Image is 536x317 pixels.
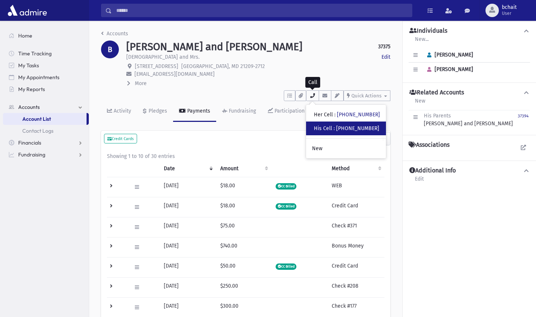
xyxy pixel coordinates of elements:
[276,183,296,190] span: CC Billed
[135,80,147,87] span: More
[216,277,271,297] td: $250.00
[518,112,529,127] a: 37394
[126,80,147,87] button: More
[216,101,262,122] a: Fundraising
[3,59,89,71] a: My Tasks
[3,83,89,95] a: My Reports
[3,113,87,125] a: Account List
[327,257,384,277] td: Credit Card
[126,41,302,53] h1: [PERSON_NAME] and [PERSON_NAME]
[18,50,52,57] span: Time Tracking
[262,101,311,122] a: Participation
[327,177,384,197] td: WEB
[3,71,89,83] a: My Appointments
[502,10,517,16] span: User
[327,277,384,297] td: Check #208
[424,66,473,72] span: [PERSON_NAME]
[137,101,173,122] a: Pledges
[327,197,384,217] td: Credit Card
[409,27,447,35] h4: Individuals
[18,32,32,39] span: Home
[409,167,530,175] button: Additional Info
[409,89,530,97] button: Related Accounts
[159,217,216,237] td: [DATE]
[327,217,384,237] td: Check #371
[186,108,210,114] div: Payments
[216,237,271,257] td: $740.00
[112,108,131,114] div: Activity
[159,277,216,297] td: [DATE]
[112,4,412,17] input: Search
[409,167,456,175] h4: Additional Info
[415,97,426,110] a: New
[216,160,271,177] th: Amount: activate to sort column ascending
[18,139,41,146] span: Financials
[159,257,216,277] td: [DATE]
[327,237,384,257] td: Bonus Money
[334,111,335,118] span: :
[126,53,199,61] p: [DEMOGRAPHIC_DATA] and Mrs.
[305,77,320,88] div: Call
[216,257,271,277] td: $50.00
[424,113,451,119] span: His Parents
[334,125,335,132] span: :
[3,137,89,149] a: Financials
[104,134,137,143] button: Credit Cards
[424,112,513,127] div: [PERSON_NAME] and [PERSON_NAME]
[159,160,216,177] th: Date: activate to sort column ascending
[273,108,305,114] div: Participation
[344,90,390,101] button: Quick Actions
[3,125,89,137] a: Contact Logs
[415,175,424,188] a: Edit
[6,3,49,18] img: AdmirePro
[336,125,379,132] a: [PHONE_NUMBER]
[147,108,167,114] div: Pledges
[3,101,89,113] a: Accounts
[101,101,137,122] a: Activity
[306,142,386,155] a: New
[351,93,381,98] span: Quick Actions
[101,30,128,37] a: Accounts
[173,101,216,122] a: Payments
[314,124,379,132] div: His Cell
[3,30,89,42] a: Home
[159,177,216,197] td: [DATE]
[18,104,40,110] span: Accounts
[276,203,296,210] span: CC Billed
[18,151,45,158] span: Fundraising
[216,217,271,237] td: $75.00
[181,63,265,69] span: [GEOGRAPHIC_DATA], MD 21209-2712
[101,41,119,58] div: B
[18,74,59,81] span: My Appointments
[107,152,384,160] div: Showing 1 to 10 of 30 entries
[216,177,271,197] td: $18.00
[409,141,449,149] h4: Associations
[216,197,271,217] td: $18.00
[18,62,39,69] span: My Tasks
[502,4,517,10] span: bchait
[518,114,529,119] small: 37394
[22,116,51,122] span: Account List
[107,136,134,141] small: Credit Cards
[409,89,464,97] h4: Related Accounts
[159,237,216,257] td: [DATE]
[3,149,89,161] a: Fundraising
[381,53,390,61] a: Edit
[22,127,53,134] span: Contact Logs
[337,111,380,118] a: [PHONE_NUMBER]
[314,111,380,119] div: Her Cell
[101,30,128,41] nav: breadcrumb
[276,263,296,270] span: CC Billed
[327,160,384,177] th: Method: activate to sort column ascending
[3,48,89,59] a: Time Tracking
[135,63,178,69] span: [STREET_ADDRESS]
[227,108,256,114] div: Fundraising
[415,35,429,48] a: New...
[409,27,530,35] button: Individuals
[424,52,473,58] span: [PERSON_NAME]
[378,43,390,51] strong: 37375
[134,71,215,77] span: [EMAIL_ADDRESS][DOMAIN_NAME]
[159,197,216,217] td: [DATE]
[18,86,45,93] span: My Reports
